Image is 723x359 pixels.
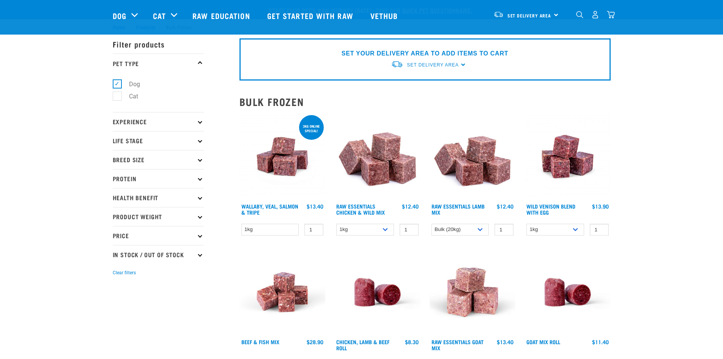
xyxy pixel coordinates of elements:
img: Goat M Ix 38448 [430,249,516,335]
p: Life Stage [113,131,204,150]
img: Venison Egg 1616 [525,114,611,200]
img: Raw Essentials Chicken Lamb Beef Bulk Minced Raw Dog Food Roll Unwrapped [525,249,611,335]
p: SET YOUR DELIVERY AREA TO ADD ITEMS TO CART [342,49,508,58]
a: Cat [153,10,166,21]
img: Beef Mackerel 1 [239,249,326,335]
a: Goat Mix Roll [526,340,560,343]
span: Set Delivery Area [407,62,458,68]
a: Chicken, Lamb & Beef Roll [336,340,389,349]
p: Pet Type [113,54,204,73]
p: Breed Size [113,150,204,169]
a: Wild Venison Blend with Egg [526,205,575,214]
label: Dog [117,79,143,89]
a: Beef & Fish Mix [241,340,279,343]
div: $12.40 [402,203,419,209]
div: $28.90 [307,339,323,345]
p: Filter products [113,35,204,54]
a: Wallaby, Veal, Salmon & Tripe [241,205,298,214]
div: $13.90 [592,203,609,209]
p: Price [113,226,204,245]
label: Cat [117,92,141,101]
input: 1 [590,224,609,236]
div: $12.40 [497,203,514,209]
p: Experience [113,112,204,131]
a: Raw Education [185,0,259,31]
input: 1 [400,224,419,236]
img: home-icon@2x.png [607,11,615,19]
div: $13.40 [497,339,514,345]
img: van-moving.png [391,60,403,68]
a: Raw Essentials Goat Mix [432,340,484,349]
a: Get started with Raw [260,0,363,31]
img: ?1041 RE Lamb Mix 01 [430,114,516,200]
input: 1 [495,224,514,236]
img: Pile Of Cubed Chicken Wild Meat Mix [334,114,421,200]
h2: Bulk Frozen [239,96,611,108]
a: Vethub [363,0,408,31]
div: $11.40 [592,339,609,345]
a: Raw Essentials Chicken & Wild Mix [336,205,385,214]
p: In Stock / Out Of Stock [113,245,204,264]
img: van-moving.png [493,11,504,18]
a: Raw Essentials Lamb Mix [432,205,485,214]
img: Wallaby Veal Salmon Tripe 1642 [239,114,326,200]
button: Clear filters [113,269,136,276]
p: Product Weight [113,207,204,226]
input: 1 [304,224,323,236]
img: user.png [591,11,599,19]
span: Set Delivery Area [507,14,551,17]
div: 3kg online special! [299,120,324,136]
div: $13.40 [307,203,323,209]
p: Health Benefit [113,188,204,207]
div: $8.30 [405,339,419,345]
a: Dog [113,10,126,21]
p: Protein [113,169,204,188]
img: home-icon-1@2x.png [576,11,583,18]
img: Raw Essentials Chicken Lamb Beef Bulk Minced Raw Dog Food Roll Unwrapped [334,249,421,335]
